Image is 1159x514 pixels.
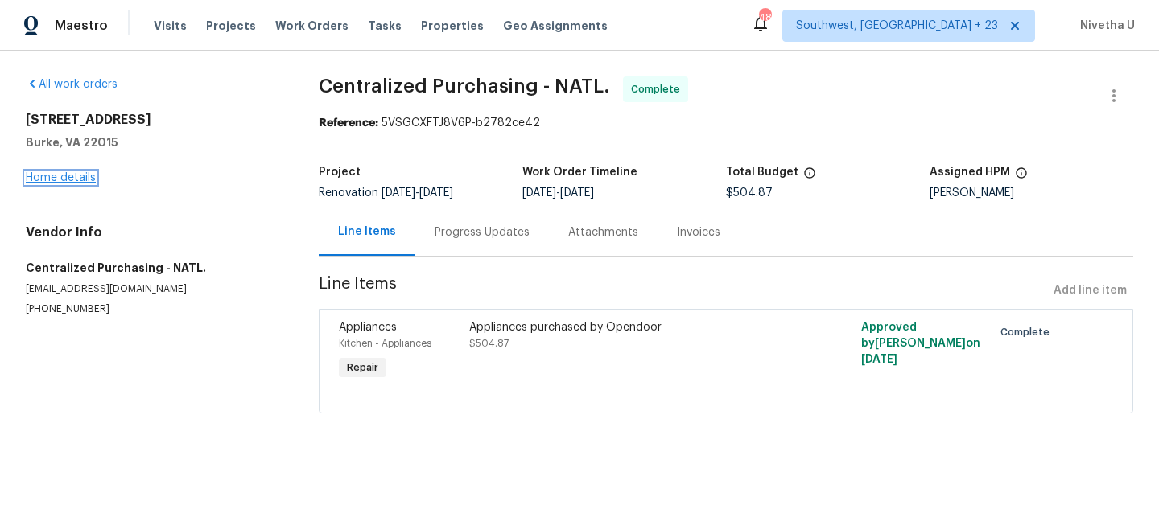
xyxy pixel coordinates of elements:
[382,187,453,199] span: -
[319,115,1133,131] div: 5VSGCXFTJ8V6P-b2782ce42
[319,187,453,199] span: Renovation
[759,10,770,26] div: 482
[522,187,556,199] span: [DATE]
[726,167,798,178] h5: Total Budget
[339,339,431,348] span: Kitchen - Appliances
[382,187,415,199] span: [DATE]
[154,18,187,34] span: Visits
[319,76,610,96] span: Centralized Purchasing - NATL.
[26,260,280,276] h5: Centralized Purchasing - NATL.
[275,18,349,34] span: Work Orders
[319,276,1047,306] span: Line Items
[319,117,378,129] b: Reference:
[340,360,385,376] span: Repair
[26,112,280,128] h2: [STREET_ADDRESS]
[1074,18,1135,34] span: Nivetha U
[469,319,786,335] div: Appliances purchased by Opendoor
[861,354,897,365] span: [DATE]
[421,18,484,34] span: Properties
[1000,324,1056,340] span: Complete
[26,282,280,296] p: [EMAIL_ADDRESS][DOMAIN_NAME]
[26,302,280,316] p: [PHONE_NUMBER]
[26,172,96,183] a: Home details
[503,18,608,34] span: Geo Assignments
[469,339,509,348] span: $504.87
[796,18,998,34] span: Southwest, [GEOGRAPHIC_DATA] + 23
[1015,167,1028,187] span: The hpm assigned to this work order.
[803,167,816,187] span: The total cost of line items that have been proposed by Opendoor. This sum includes line items th...
[560,187,594,199] span: [DATE]
[677,224,720,241] div: Invoices
[435,224,530,241] div: Progress Updates
[419,187,453,199] span: [DATE]
[339,322,397,333] span: Appliances
[26,224,280,241] h4: Vendor Info
[930,167,1010,178] h5: Assigned HPM
[568,224,638,241] div: Attachments
[26,79,118,90] a: All work orders
[930,187,1133,199] div: [PERSON_NAME]
[861,322,980,365] span: Approved by [PERSON_NAME] on
[319,167,361,178] h5: Project
[368,20,402,31] span: Tasks
[522,187,594,199] span: -
[726,187,773,199] span: $504.87
[55,18,108,34] span: Maestro
[631,81,687,97] span: Complete
[522,167,637,178] h5: Work Order Timeline
[206,18,256,34] span: Projects
[338,224,396,240] div: Line Items
[26,134,280,150] h5: Burke, VA 22015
